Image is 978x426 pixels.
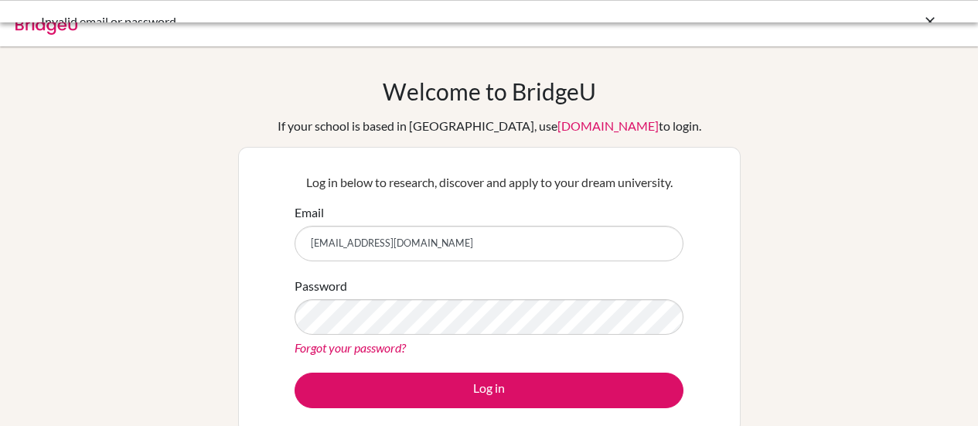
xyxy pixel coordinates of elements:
label: Email [295,203,324,222]
h1: Welcome to BridgeU [383,77,596,105]
p: Log in below to research, discover and apply to your dream university. [295,173,683,192]
label: Password [295,277,347,295]
button: Log in [295,373,683,408]
div: If your school is based in [GEOGRAPHIC_DATA], use to login. [278,117,701,135]
div: Invalid email or password. [41,12,706,31]
a: Forgot your password? [295,340,406,355]
a: [DOMAIN_NAME] [557,118,659,133]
